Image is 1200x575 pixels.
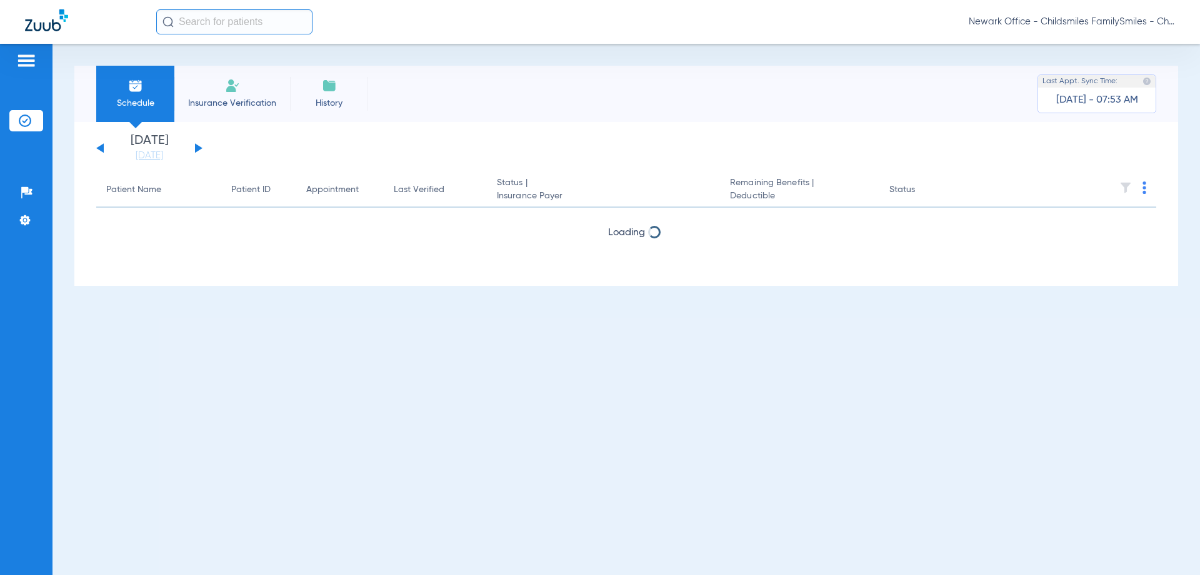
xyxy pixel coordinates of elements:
div: Appointment [306,183,359,196]
img: Search Icon [162,16,174,28]
img: group-dot-blue.svg [1142,181,1146,194]
span: Deductible [730,190,869,203]
th: Status [879,173,964,208]
li: [DATE] [112,135,187,162]
img: History [322,78,337,93]
span: Schedule [106,97,165,109]
span: History [299,97,359,109]
div: Appointment [306,183,374,196]
a: [DATE] [112,150,187,162]
div: Patient Name [106,183,211,196]
img: last sync help info [1142,77,1151,86]
div: Last Verified [394,183,477,196]
span: Loading [608,228,645,238]
div: Patient ID [231,183,271,196]
div: Patient ID [231,183,286,196]
th: Remaining Benefits | [720,173,879,208]
span: [DATE] - 07:53 AM [1056,94,1138,106]
img: filter.svg [1119,181,1132,194]
img: Manual Insurance Verification [225,78,240,93]
img: hamburger-icon [16,53,36,68]
img: Schedule [128,78,143,93]
div: Last Verified [394,183,444,196]
span: Insurance Verification [184,97,281,109]
span: Insurance Payer [497,190,710,203]
input: Search for patients [156,9,312,34]
div: Patient Name [106,183,161,196]
th: Status | [487,173,720,208]
span: Last Appt. Sync Time: [1042,75,1117,88]
img: Zuub Logo [25,9,68,31]
span: Newark Office - Childsmiles FamilySmiles - ChildSmiles [GEOGRAPHIC_DATA] - [GEOGRAPHIC_DATA] Gene... [969,16,1175,28]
